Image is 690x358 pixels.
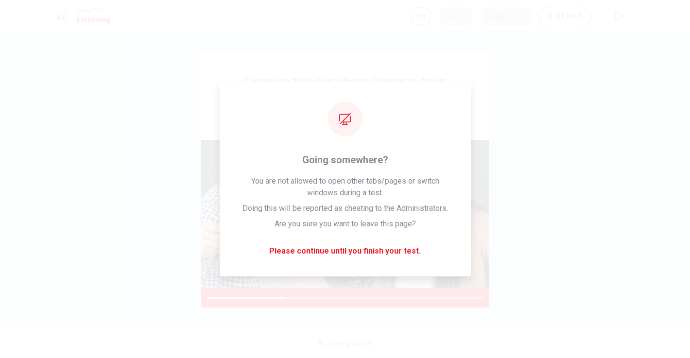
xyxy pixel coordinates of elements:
[77,14,111,26] h1: Listening
[224,105,466,117] h4: You can take notes while you listen.
[77,7,111,14] span: Level Test
[556,13,583,20] span: 00:10:00
[319,339,371,347] span: © Copyright 2025
[538,7,591,26] button: 00:10:00
[224,74,466,117] div: Listen to this clip about Concerts, then answer the questions.
[201,140,489,288] img: passage image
